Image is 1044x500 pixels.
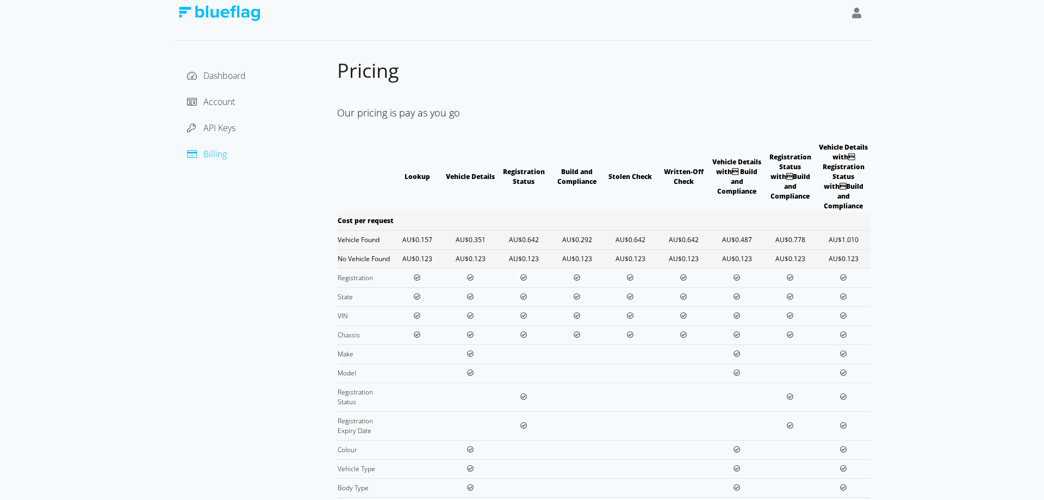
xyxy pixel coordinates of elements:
td: Cost per request [337,212,550,231]
th: Registration Status [497,142,550,212]
td: AU$0.642 [497,230,550,249]
td: AU$0.123 [550,249,604,268]
td: State [337,287,390,306]
span: Dashboard [203,70,246,82]
img: Blue Flag Logo [178,5,260,21]
td: Model [337,363,390,382]
span: Account [203,96,235,108]
a: Account [187,96,235,108]
th: Build and Compliance [550,142,604,212]
td: AU$0.123 [604,249,657,268]
td: AU$0.123 [497,249,550,268]
td: AU$0.123 [444,249,497,268]
td: No Vehicle Found [337,249,390,268]
td: Body Type [337,478,390,497]
td: AU$0.642 [657,230,710,249]
td: Registration Expiry Date [337,411,390,440]
td: AU$0.123 [763,249,817,268]
th: Vehicle Details [444,142,497,212]
td: AU$0.123 [710,249,763,268]
td: AU$0.778 [763,230,817,249]
td: Make [337,344,390,363]
th: Lookup [390,142,444,212]
div: Our pricing is pay as you go [337,101,870,125]
td: Registration [337,268,390,287]
a: Billing [187,148,227,160]
span: Billing [203,148,227,160]
span: API Keys [203,122,235,134]
td: Colour [337,440,390,459]
span: Pricing [337,57,399,84]
td: AU$1.010 [817,230,870,249]
a: API Keys [187,122,235,134]
td: AU$0.157 [390,230,444,249]
th: Stolen Check [604,142,657,212]
td: Vehicle Found [337,230,390,249]
td: VIN [337,306,390,325]
a: Dashboard [187,70,246,82]
td: Registration Status [337,382,390,411]
td: Chassis [337,325,390,344]
td: Vehicle Type [337,459,390,478]
td: AU$0.123 [817,249,870,268]
td: AU$0.123 [390,249,444,268]
th: Written-Off Check [657,142,710,212]
td: AU$0.292 [550,230,604,249]
th: Vehicle Details with Build and Compliance [710,142,763,212]
td: AU$0.123 [657,249,710,268]
td: AU$0.487 [710,230,763,249]
th: Registration Status withBuild and Compliance [763,142,817,212]
td: AU$0.642 [604,230,657,249]
th: Vehicle Details with Registration Status withBuild and Compliance [817,142,870,212]
td: AU$0.351 [444,230,497,249]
